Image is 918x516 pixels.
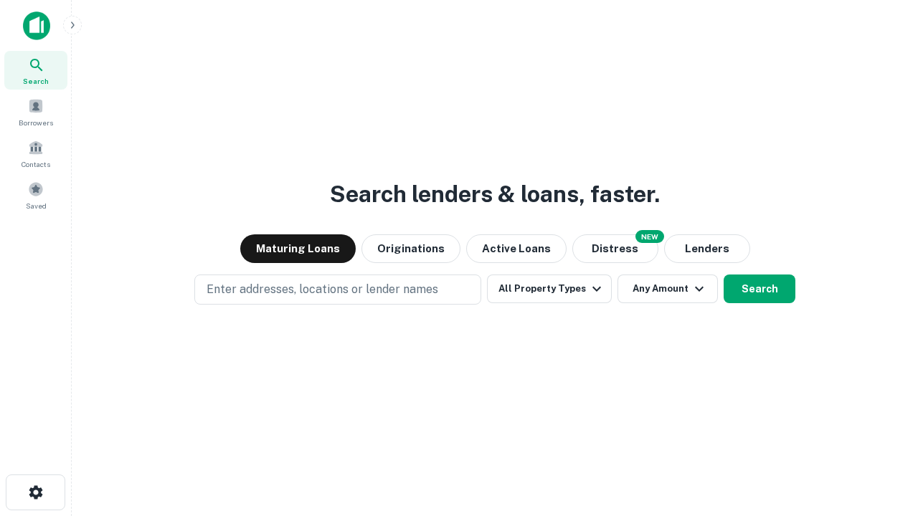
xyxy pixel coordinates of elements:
[466,234,567,263] button: Active Loans
[23,75,49,87] span: Search
[846,401,918,470] iframe: Chat Widget
[4,134,67,173] a: Contacts
[4,51,67,90] a: Search
[19,117,53,128] span: Borrowers
[361,234,460,263] button: Originations
[330,177,660,211] h3: Search lenders & loans, faster.
[23,11,50,40] img: capitalize-icon.png
[572,234,658,263] button: Search distressed loans with lien and other non-mortgage details.
[617,274,718,303] button: Any Amount
[4,176,67,214] a: Saved
[207,281,438,298] p: Enter addresses, locations or lender names
[4,92,67,131] a: Borrowers
[664,234,750,263] button: Lenders
[194,274,481,305] button: Enter addresses, locations or lender names
[22,158,50,170] span: Contacts
[487,274,612,303] button: All Property Types
[724,274,795,303] button: Search
[26,200,47,211] span: Saved
[635,230,664,243] div: NEW
[240,234,356,263] button: Maturing Loans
